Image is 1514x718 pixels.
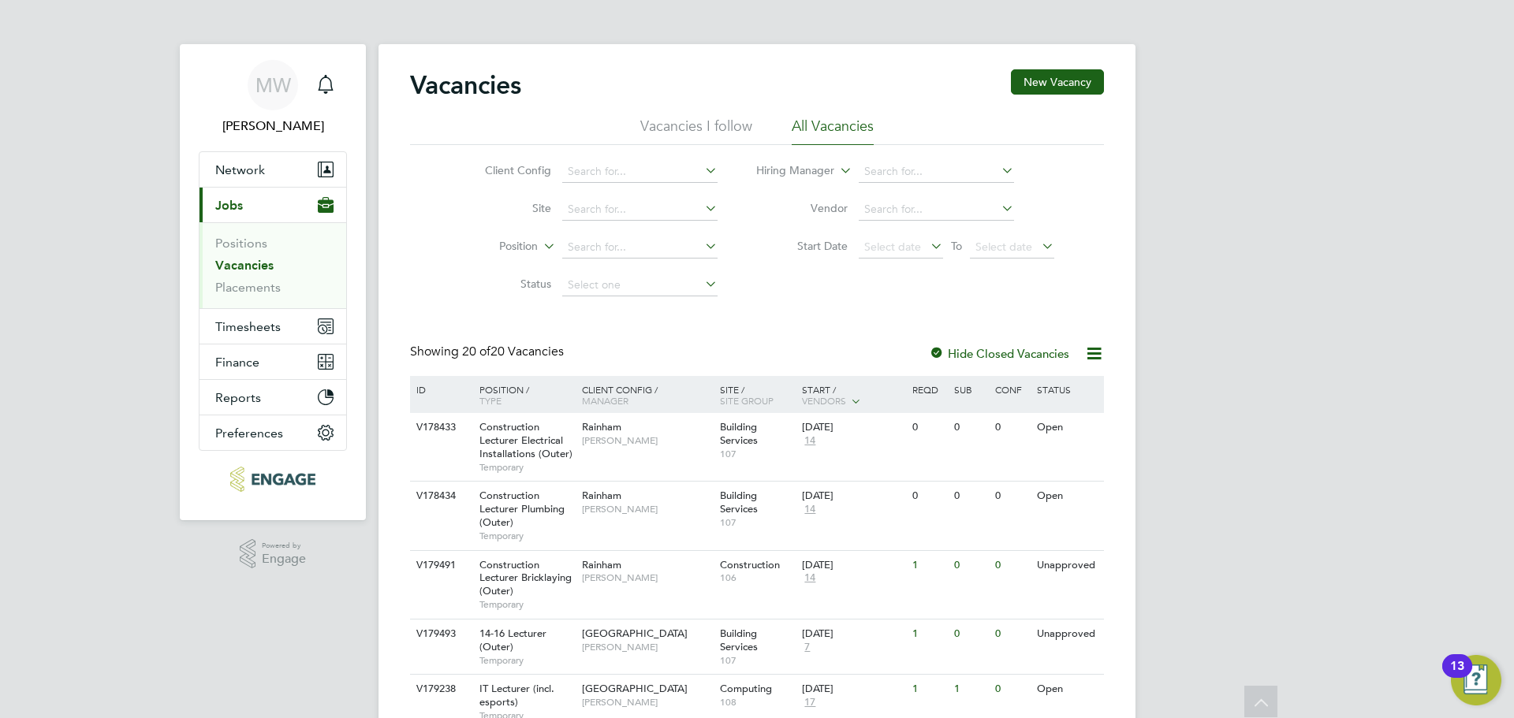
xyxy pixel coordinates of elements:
nav: Main navigation [180,44,366,520]
span: 14-16 Lecturer (Outer) [479,627,546,653]
span: Building Services [720,489,758,515]
span: Temporary [479,530,574,542]
label: Status [461,277,551,291]
input: Search for... [562,199,718,221]
div: Open [1033,413,1102,442]
div: V179238 [412,675,468,704]
div: Sub [950,376,991,403]
span: Temporary [479,654,574,667]
button: Reports [200,380,346,415]
span: 17 [802,696,818,709]
span: Vendors [802,394,846,407]
span: Engage [262,552,306,566]
div: Reqd [908,376,949,403]
div: 0 [991,413,1032,442]
span: [PERSON_NAME] [582,503,712,515]
span: 106 [720,571,795,584]
a: MW[PERSON_NAME] [199,60,347,136]
label: Position [447,239,538,255]
div: Open [1033,675,1102,704]
span: Rainham [582,489,621,502]
label: Client Config [461,163,551,177]
div: [DATE] [802,627,904,641]
span: Site Group [720,394,774,407]
span: [PERSON_NAME] [582,571,712,584]
span: Building Services [720,627,758,653]
span: 20 of [462,344,490,359]
span: Max Williams [199,117,347,136]
li: All Vacancies [792,117,874,145]
a: Go to home page [199,467,347,492]
div: V178433 [412,413,468,442]
label: Vendor [757,201,848,215]
div: 0 [991,675,1032,704]
input: Search for... [859,161,1014,183]
div: V179493 [412,619,468,649]
span: Timesheets [215,319,281,334]
div: Client Config / [578,376,716,414]
h2: Vacancies [410,69,521,101]
label: Start Date [757,239,848,253]
span: Construction Lecturer Bricklaying (Outer) [479,558,572,598]
a: Powered byEngage [240,539,307,569]
button: Jobs [200,188,346,222]
div: 0 [950,619,991,649]
span: To [946,236,967,256]
button: Timesheets [200,309,346,344]
span: Rainham [582,558,621,571]
input: Search for... [562,236,718,259]
div: 0 [991,482,1032,511]
a: Placements [215,280,281,295]
button: Preferences [200,415,346,450]
span: Computing [720,682,772,695]
label: Hiring Manager [744,163,834,179]
span: Preferences [215,426,283,441]
span: 107 [720,654,795,667]
span: Jobs [215,198,243,213]
li: Vacancies I follow [640,117,752,145]
div: Showing [410,344,567,360]
span: Select date [975,240,1032,254]
span: Temporary [479,461,574,474]
button: Finance [200,344,346,379]
div: Position / [468,376,578,414]
div: Start / [798,376,908,415]
span: [PERSON_NAME] [582,696,712,709]
div: Conf [991,376,1032,403]
button: Open Resource Center, 13 new notifications [1451,655,1501,705]
div: Status [1033,376,1102,403]
div: 1 [950,675,991,704]
a: Positions [215,236,267,251]
span: Type [479,394,502,407]
div: V179491 [412,551,468,580]
div: 1 [908,551,949,580]
div: 1 [908,619,949,649]
div: ID [412,376,468,403]
span: Construction Lecturer Electrical Installations (Outer) [479,420,572,460]
div: Open [1033,482,1102,511]
span: Network [215,162,265,177]
span: [GEOGRAPHIC_DATA] [582,627,688,640]
button: New Vacancy [1011,69,1104,95]
span: [PERSON_NAME] [582,434,712,447]
input: Search for... [859,199,1014,221]
div: 0 [908,413,949,442]
span: MW [255,75,291,95]
a: Vacancies [215,258,274,273]
label: Hide Closed Vacancies [929,346,1069,361]
div: V178434 [412,482,468,511]
div: Jobs [200,222,346,308]
div: 13 [1450,666,1464,686]
span: 7 [802,641,812,654]
span: Select date [864,240,921,254]
span: 107 [720,448,795,460]
span: IT Lecturer (incl. esports) [479,682,554,709]
div: 0 [991,551,1032,580]
img: dovetailslate-logo-retina.png [230,467,315,492]
span: 107 [720,516,795,529]
button: Network [200,152,346,187]
span: Construction Lecturer Plumbing (Outer) [479,489,565,529]
span: [PERSON_NAME] [582,641,712,653]
span: Construction [720,558,780,571]
div: 0 [950,482,991,511]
